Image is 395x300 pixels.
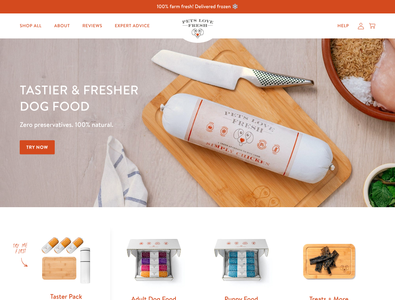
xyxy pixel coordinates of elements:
a: Help [332,20,354,32]
a: Shop All [15,20,47,32]
p: Zero preservatives. 100% natural. [20,119,257,130]
a: Try Now [20,140,55,154]
img: Pets Love Fresh [182,19,213,38]
a: Expert Advice [110,20,155,32]
a: Reviews [77,20,107,32]
a: About [49,20,75,32]
h1: Tastier & fresher dog food [20,82,257,114]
